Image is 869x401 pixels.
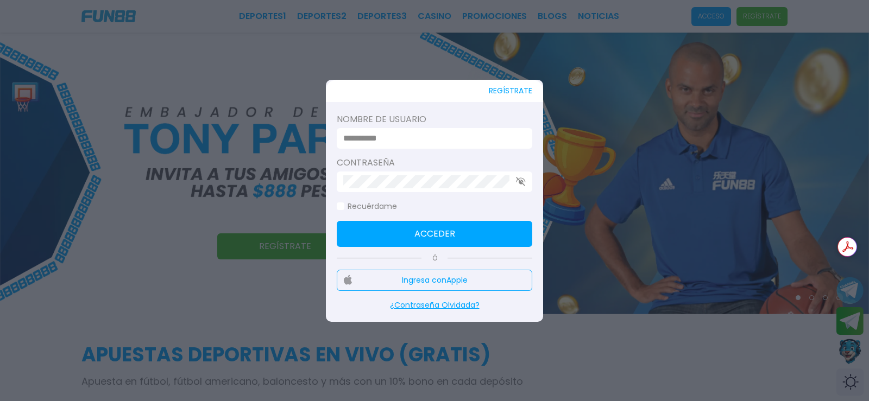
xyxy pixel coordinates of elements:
button: REGÍSTRATE [489,80,532,102]
label: Contraseña [337,156,532,169]
label: Recuérdame [337,201,397,212]
label: Nombre de usuario [337,113,532,126]
button: Ingresa conApple [337,270,532,291]
button: Acceder [337,221,532,247]
p: Ó [337,253,532,263]
p: ¿Contraseña Olvidada? [337,300,532,311]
